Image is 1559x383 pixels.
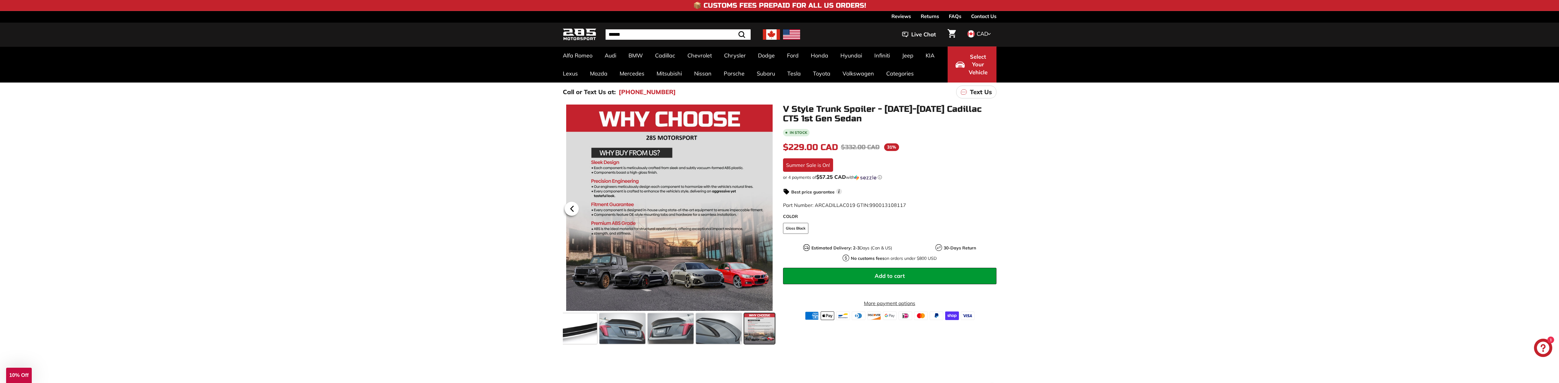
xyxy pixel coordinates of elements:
a: Audi [599,46,622,64]
span: Part Number: ARCADILLAC019 GTIN: [783,202,906,208]
span: 10% Off [9,372,28,378]
span: $57.25 CAD [816,174,846,180]
a: Jeep [896,46,920,64]
div: or 4 payments of$57.25 CADwithSezzle Click to learn more about Sezzle [783,174,996,180]
label: COLOR [783,213,996,220]
a: Dodge [752,46,781,64]
strong: Estimated Delivery: 2-3 [811,245,860,251]
img: master [914,311,928,320]
img: paypal [930,311,943,320]
a: Mazda [584,64,614,83]
a: Mercedes [614,64,650,83]
a: Contact Us [971,11,996,21]
a: Toyota [807,64,836,83]
a: Nissan [688,64,718,83]
button: Select Your Vehicle [948,46,996,83]
h4: 📦 Customs Fees Prepaid for All US Orders! [693,2,866,9]
div: or 4 payments of with [783,174,996,180]
a: FAQs [949,11,961,21]
button: Live Chat [894,27,944,42]
a: KIA [920,46,941,64]
a: BMW [622,46,649,64]
a: Reviews [891,11,911,21]
img: visa [961,311,974,320]
a: Infiniti [868,46,896,64]
h1: V Style Trunk Spoiler - [DATE]-[DATE] Cadillac CT5 1st Gen Sedan [783,105,996,123]
a: Tesla [781,64,807,83]
span: Select Your Vehicle [968,53,989,76]
p: Text Us [970,87,992,97]
inbox-online-store-chat: Shopify online store chat [1532,339,1554,359]
span: 990013108117 [869,202,906,208]
a: Hyundai [834,46,868,64]
img: Logo_285_Motorsport_areodynamics_components [563,28,596,42]
a: Chevrolet [681,46,718,64]
span: Live Chat [911,31,936,39]
img: apple_pay [821,311,834,320]
a: Ford [781,46,805,64]
img: ideal [898,311,912,320]
a: Categories [880,64,920,83]
a: Alfa Romeo [557,46,599,64]
span: i [836,189,842,194]
a: Returns [921,11,939,21]
span: Add to cart [875,272,905,279]
p: Call or Text Us at: [563,87,616,97]
img: bancontact [836,311,850,320]
img: shopify_pay [945,311,959,320]
button: Add to cart [783,268,996,284]
a: Text Us [956,86,996,98]
img: google_pay [883,311,897,320]
img: diners_club [852,311,865,320]
span: $229.00 CAD [783,142,838,153]
a: Mitsubishi [650,64,688,83]
span: CAD [977,30,988,37]
img: american_express [805,311,819,320]
a: Porsche [718,64,751,83]
a: Lexus [557,64,584,83]
p: Days (Can & US) [811,245,892,251]
a: [PHONE_NUMBER] [619,87,676,97]
span: $332.00 CAD [841,143,880,151]
input: Search [606,29,751,40]
strong: No customs fees [851,256,884,261]
div: Summer Sale is On! [783,158,833,172]
a: Cadillac [649,46,681,64]
b: In stock [790,131,807,134]
a: Subaru [751,64,781,83]
p: on orders under $800 USD [851,255,937,262]
img: Sezzle [854,175,876,180]
a: Chrysler [718,46,752,64]
a: Cart [944,24,960,45]
a: Honda [805,46,834,64]
img: discover [867,311,881,320]
a: Volkswagen [836,64,880,83]
div: 10% Off [6,368,32,383]
span: 31% [884,143,899,151]
strong: Best price guarantee [791,189,835,195]
a: More payment options [783,300,996,307]
strong: 30-Days Return [944,245,976,251]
